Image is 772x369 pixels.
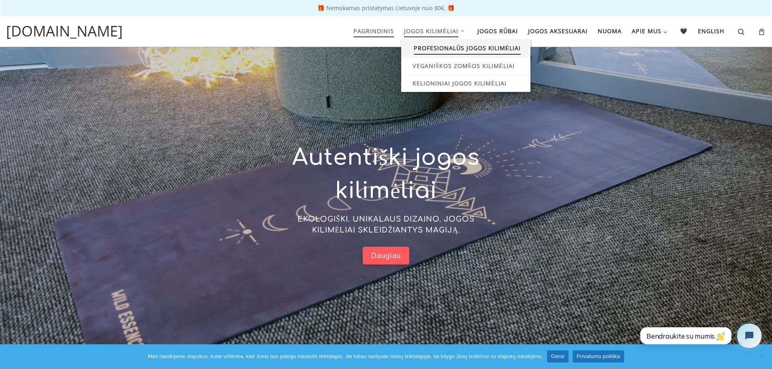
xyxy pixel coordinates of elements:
a: Jogos aksesuarai [525,23,590,40]
span: Pagrindinis [353,23,394,38]
a: Privatumo politika [573,350,624,363]
a: Kelioniniai jogos kilimėliai [405,75,527,92]
a: Jogos kilimėliai [401,23,469,40]
a: Nuoma [595,23,624,40]
span: Autentiški jogos kilimėliai [292,145,479,204]
a: Daugiau [363,247,409,265]
span: Daugiau [371,251,401,260]
a: Veganiškos zomšos kilimėliai [405,58,527,75]
a: English [695,23,727,40]
span: English [698,23,725,38]
span: Ne [758,352,766,360]
a: Pagrindinis [351,23,396,40]
span: Apie mus [632,23,661,38]
a: 🖤 [678,23,691,40]
iframe: Tidio Chat [631,317,768,355]
span: EKOLOGIŠKI. UNIKALAUS DIZAINO. JOGOS KILIMĖLIAI SKLEIDŽIANTYS MAGIJĄ. [297,215,475,234]
span: 🖤 [680,23,688,38]
span: Veganiškos zomšos kilimėliai [413,58,515,73]
span: Kelioniniai jogos kilimėliai [413,75,507,90]
span: Profesionalūs jogos kilimėliai [414,40,521,55]
span: Jogos aksesuarai [528,23,588,38]
span: Jogos kilimėliai [404,23,459,38]
a: Gerai [547,350,569,363]
a: [DOMAIN_NAME] [6,20,123,42]
span: Nuoma [598,23,622,38]
a: Profesionalūs jogos kilimėliai [406,40,528,57]
span: Mes naudojame slapukus, kurie užtikrina, kad Jums bus patogu naudotis tinklalapiu. Jei toliau nar... [148,352,543,360]
a: Jogos rūbai [475,23,520,40]
span: Jogos rūbai [477,23,518,38]
p: 🎁 Nemokamas pristatymas Lietuvoje nuo 80€. 🎁 [8,5,764,11]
